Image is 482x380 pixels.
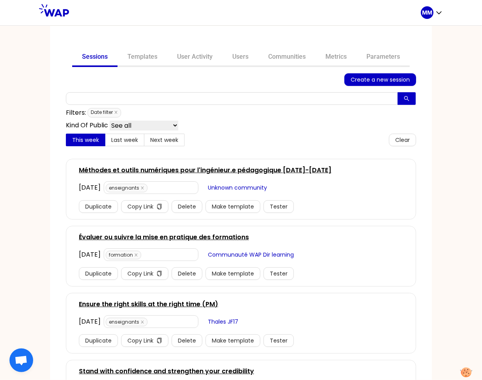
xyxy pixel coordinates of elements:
div: [DATE] [79,250,101,259]
button: Delete [172,334,202,347]
span: formation [106,251,141,259]
span: Create a new session [351,75,410,84]
a: Parameters [357,48,410,67]
button: Delete [172,200,202,213]
a: Méthodes et outils numériques pour l'ingénieur.e pédagogique [DATE]-[DATE] [79,166,331,175]
span: copy [157,338,162,344]
p: Filters: [66,108,86,117]
span: Date filter [88,108,121,117]
span: Delete [178,269,196,278]
span: Duplicate [85,269,112,278]
button: MM [421,6,443,19]
p: MM [422,9,432,17]
button: Delete [172,267,202,280]
a: Stand with confidence and strengthen your credibility [79,367,254,376]
button: Duplicate [79,200,118,213]
a: Sessions [72,48,118,67]
span: Tester [270,269,288,278]
span: Copy Link [127,202,153,211]
button: Copy Linkcopy [121,267,168,280]
span: Tester [270,336,288,345]
a: Templates [118,48,167,67]
p: Kind Of Public [66,121,108,130]
button: Copy Linkcopy [121,334,168,347]
a: Communities [258,48,316,67]
span: close [134,253,138,257]
a: Metrics [316,48,357,67]
span: copy [157,204,162,210]
span: Copy Link [127,269,153,278]
span: Make template [212,336,254,345]
button: Create a new session [344,73,416,86]
span: enseignants [106,184,148,192]
button: search [398,92,416,105]
div: [DATE] [79,317,101,326]
span: Make template [212,269,254,278]
span: Duplicate [85,202,112,211]
button: Clear [389,134,416,146]
button: Tester [263,334,294,347]
a: User Activity [167,48,222,67]
button: Duplicate [79,334,118,347]
div: [DATE] [79,183,101,192]
span: Delete [178,336,196,345]
span: Clear [395,136,410,144]
span: Unknown community [208,183,267,192]
span: Communauté WAP Dir learning [208,250,294,259]
span: Delete [178,202,196,211]
span: Thales JF17 [208,317,238,326]
span: Make template [212,202,254,211]
button: Communauté WAP Dir learning [202,248,300,261]
span: close [140,186,144,190]
button: Make template [206,267,260,280]
button: Tester [263,200,294,213]
span: close [114,110,118,114]
button: Make template [206,334,260,347]
button: Thales JF17 [202,315,245,328]
a: Évaluer ou suivre la mise en pratique des formations [79,233,249,242]
a: Ensure the right skills at the right time (PM) [79,300,218,309]
span: This week [72,136,99,144]
span: Duplicate [85,336,112,345]
button: Copy Linkcopy [121,200,168,213]
button: Duplicate [79,267,118,280]
span: Copy Link [127,336,153,345]
span: Next week [150,136,178,144]
span: Tester [270,202,288,211]
div: Ouvrir le chat [9,348,33,372]
span: Last week [111,136,138,144]
span: search [404,96,409,102]
span: enseignants [106,318,148,326]
span: close [140,320,144,324]
button: Tester [263,267,294,280]
button: Make template [206,200,260,213]
span: copy [157,271,162,277]
button: Unknown community [202,181,273,194]
a: Users [222,48,258,67]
